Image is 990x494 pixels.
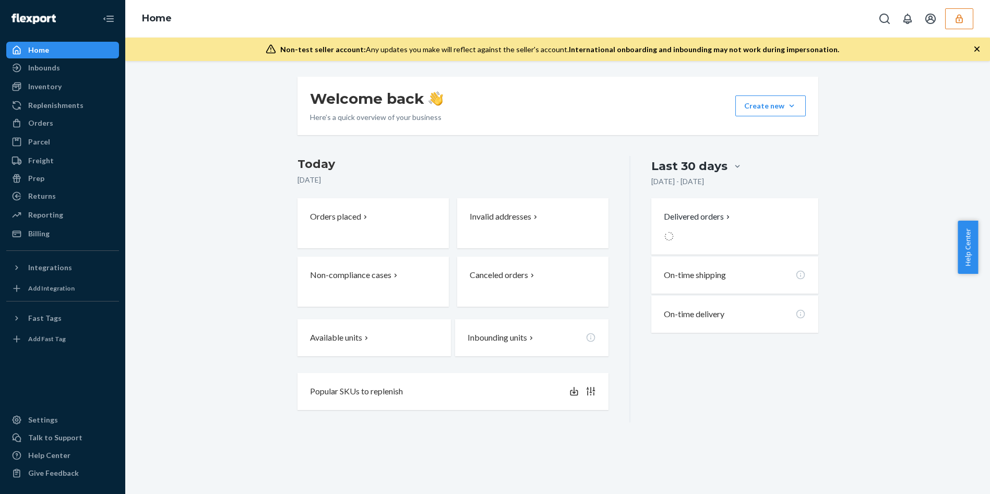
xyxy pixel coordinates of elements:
[297,319,451,356] button: Available units
[6,78,119,95] a: Inventory
[28,100,84,111] div: Replenishments
[428,91,443,106] img: hand-wave emoji
[310,89,443,108] h1: Welcome back
[28,155,54,166] div: Freight
[735,95,806,116] button: Create new
[6,465,119,481] button: Give Feedback
[6,429,119,446] button: Talk to Support
[28,284,75,293] div: Add Integration
[6,42,119,58] a: Home
[470,211,531,223] p: Invalid addresses
[6,152,119,169] a: Freight
[28,313,62,323] div: Fast Tags
[28,432,82,443] div: Talk to Support
[6,134,119,150] a: Parcel
[897,8,918,29] button: Open notifications
[874,8,895,29] button: Open Search Box
[28,81,62,92] div: Inventory
[28,45,49,55] div: Home
[6,97,119,114] a: Replenishments
[6,188,119,204] a: Returns
[6,207,119,223] a: Reporting
[455,319,609,356] button: Inbounding units
[310,385,403,397] p: Popular SKUs to replenish
[468,332,527,344] p: Inbounding units
[920,8,941,29] button: Open account menu
[310,269,391,281] p: Non-compliance cases
[6,259,119,276] button: Integrations
[98,8,119,29] button: Close Navigation
[28,262,72,273] div: Integrations
[470,269,528,281] p: Canceled orders
[297,198,449,248] button: Orders placed
[6,170,119,187] a: Prep
[28,228,50,239] div: Billing
[958,221,978,274] button: Help Center
[11,14,56,24] img: Flexport logo
[134,4,180,34] ol: breadcrumbs
[28,173,44,184] div: Prep
[6,412,119,428] a: Settings
[664,211,732,223] button: Delivered orders
[310,211,361,223] p: Orders placed
[569,45,839,54] span: International onboarding and inbounding may not work during impersonation.
[6,225,119,242] a: Billing
[6,115,119,131] a: Orders
[28,210,63,220] div: Reporting
[297,175,609,185] p: [DATE]
[6,331,119,347] a: Add Fast Tag
[28,334,66,343] div: Add Fast Tag
[457,198,609,248] button: Invalid addresses
[651,176,704,187] p: [DATE] - [DATE]
[28,118,53,128] div: Orders
[28,450,70,461] div: Help Center
[6,59,119,76] a: Inbounds
[297,257,449,307] button: Non-compliance cases
[28,137,50,147] div: Parcel
[142,13,172,24] a: Home
[664,308,724,320] p: On-time delivery
[6,310,119,327] button: Fast Tags
[6,447,119,464] a: Help Center
[6,280,119,297] a: Add Integration
[28,415,58,425] div: Settings
[664,269,726,281] p: On-time shipping
[651,158,727,174] div: Last 30 days
[28,468,79,478] div: Give Feedback
[280,44,839,55] div: Any updates you make will reflect against the seller's account.
[457,257,609,307] button: Canceled orders
[280,45,366,54] span: Non-test seller account:
[28,63,60,73] div: Inbounds
[297,156,609,173] h3: Today
[28,191,56,201] div: Returns
[310,332,362,344] p: Available units
[310,112,443,123] p: Here’s a quick overview of your business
